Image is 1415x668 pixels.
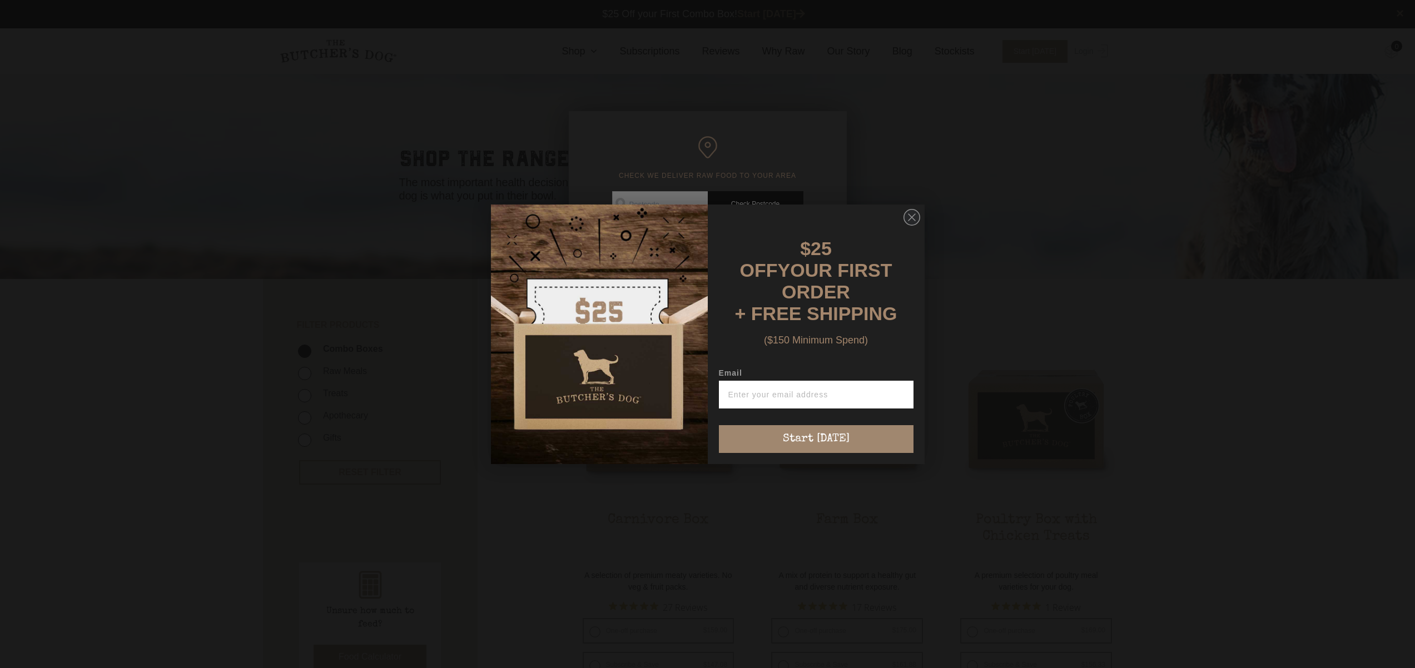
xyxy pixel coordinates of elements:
img: d0d537dc-5429-4832-8318-9955428ea0a1.jpeg [491,205,708,464]
button: Close dialog [903,209,920,226]
label: Email [719,368,913,381]
input: Enter your email address [719,381,913,408]
span: YOUR FIRST ORDER + FREE SHIPPING [735,260,897,324]
span: $25 OFF [740,238,832,281]
span: ($150 Minimum Spend) [764,335,868,346]
button: Start [DATE] [719,425,913,453]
